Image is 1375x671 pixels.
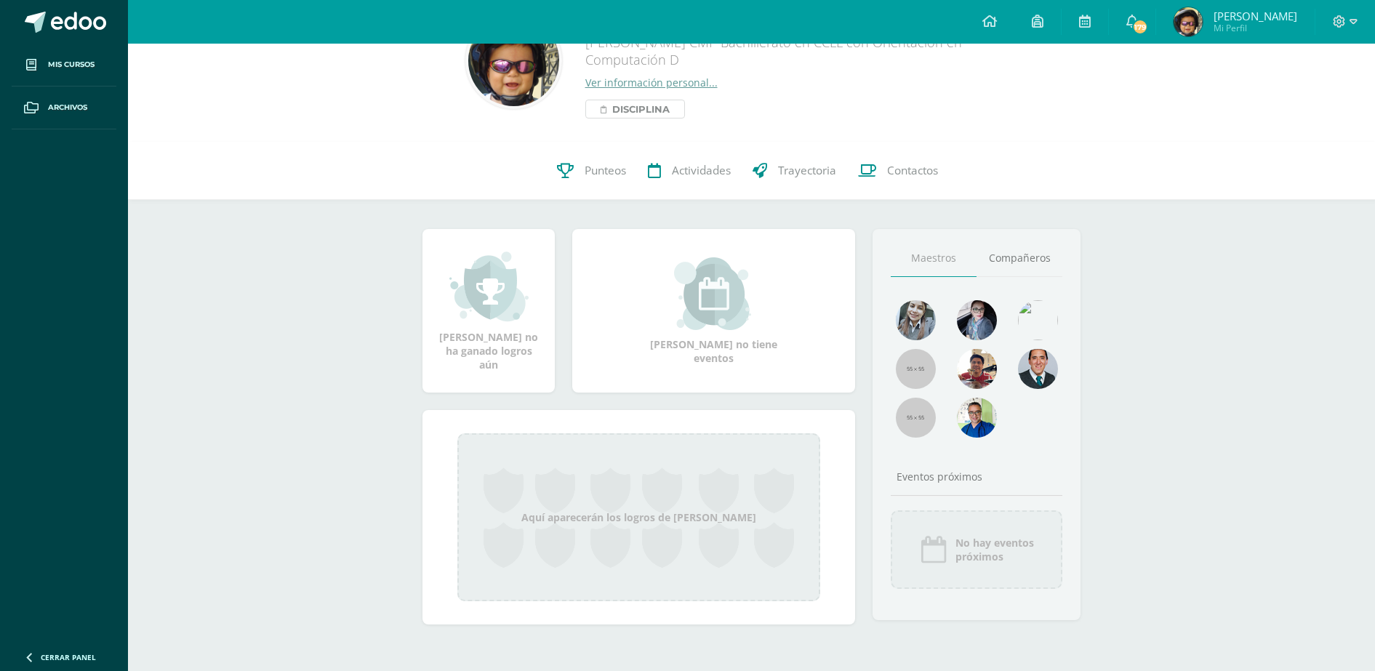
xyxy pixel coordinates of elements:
img: 45bd7986b8947ad7e5894cbc9b781108.png [896,300,936,340]
span: Actividades [672,163,731,178]
img: 11152eb22ca3048aebc25a5ecf6973a7.png [957,349,997,389]
a: Trayectoria [742,142,847,200]
span: Archivos [48,102,87,113]
img: 5836618f9a35ff75e848388b40546530.png [468,15,559,106]
img: eec80b72a0218df6e1b0c014193c2b59.png [1018,349,1058,389]
img: event_icon.png [919,535,948,564]
span: Cerrar panel [41,652,96,662]
span: No hay eventos próximos [955,536,1034,563]
a: Disciplina [585,100,685,118]
div: [PERSON_NAME] CMP Bachillerato en CCLL con Orientación en Computación D [585,33,1022,76]
a: Maestros [891,240,977,277]
a: Actividades [637,142,742,200]
div: [PERSON_NAME] no ha ganado logros aún [437,250,540,371]
div: Aquí aparecerán los logros de [PERSON_NAME] [457,433,820,601]
div: Eventos próximos [891,470,1062,483]
div: [PERSON_NAME] no tiene eventos [641,257,787,365]
a: Ver información personal... [585,76,718,89]
img: 55x55 [896,349,936,389]
span: 179 [1132,19,1148,35]
img: c25c8a4a46aeab7e345bf0f34826bacf.png [1018,300,1058,340]
img: e696eff172be12750f06bbc3c14f1068.png [1174,7,1203,36]
img: achievement_small.png [449,250,529,323]
span: Contactos [887,163,938,178]
a: Contactos [847,142,949,200]
img: b8baad08a0802a54ee139394226d2cf3.png [957,300,997,340]
a: Mis cursos [12,44,116,87]
span: Mis cursos [48,59,95,71]
a: Punteos [546,142,637,200]
img: event_small.png [674,257,753,330]
span: Punteos [585,163,626,178]
a: Archivos [12,87,116,129]
span: [PERSON_NAME] [1214,9,1297,23]
img: 55x55 [896,398,936,438]
span: Disciplina [612,100,670,118]
img: 10741f48bcca31577cbcd80b61dad2f3.png [957,398,997,438]
a: Compañeros [977,240,1062,277]
span: Mi Perfil [1214,22,1297,34]
span: Trayectoria [778,163,836,178]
